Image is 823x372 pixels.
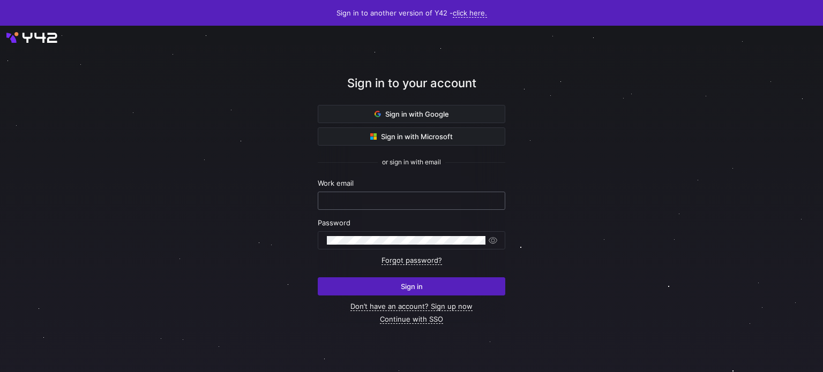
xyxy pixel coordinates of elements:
[453,9,487,18] a: click here.
[318,74,505,105] div: Sign in to your account
[381,256,442,265] a: Forgot password?
[350,302,473,311] a: Don’t have an account? Sign up now
[370,132,453,141] span: Sign in with Microsoft
[318,179,354,187] span: Work email
[401,282,423,291] span: Sign in
[318,218,350,227] span: Password
[375,110,449,118] span: Sign in with Google
[380,315,443,324] a: Continue with SSO
[382,158,441,166] span: or sign in with email
[318,127,505,146] button: Sign in with Microsoft
[318,105,505,123] button: Sign in with Google
[318,277,505,295] button: Sign in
